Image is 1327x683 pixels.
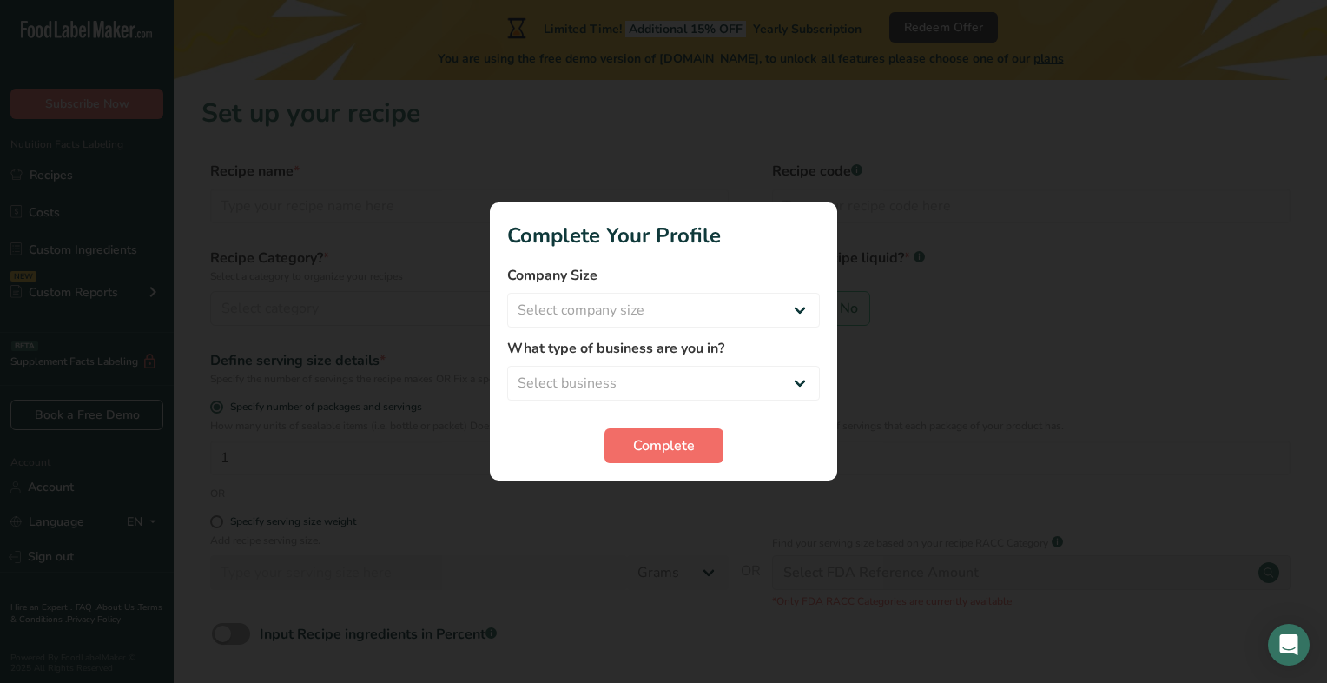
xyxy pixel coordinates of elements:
div: Open Intercom Messenger [1268,624,1310,666]
h1: Complete Your Profile [507,220,820,251]
span: Complete [633,435,695,456]
label: What type of business are you in? [507,338,820,359]
label: Company Size [507,265,820,286]
button: Complete [604,428,723,463]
